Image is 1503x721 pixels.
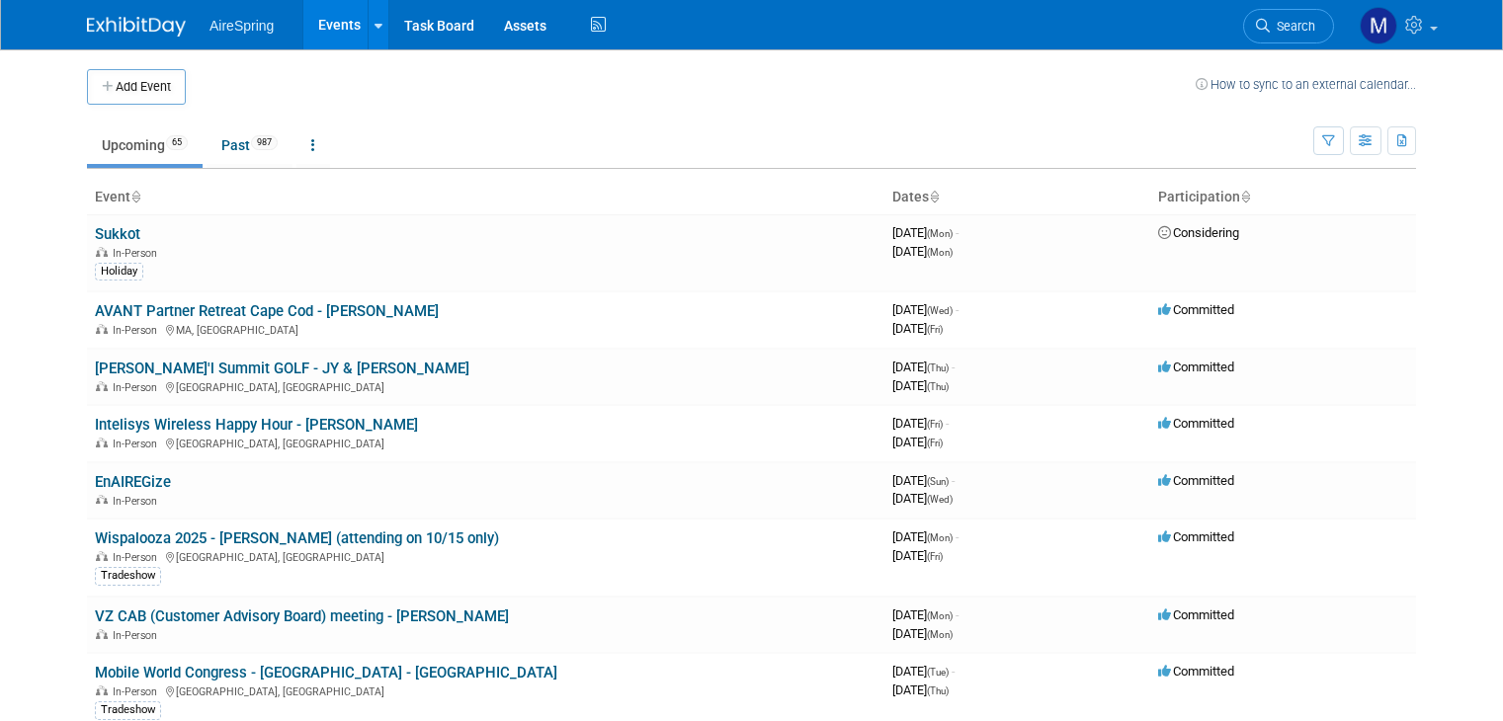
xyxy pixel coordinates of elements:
a: Search [1243,9,1334,43]
span: In-Person [113,551,163,564]
span: [DATE] [892,416,949,431]
span: (Fri) [927,438,943,448]
span: (Fri) [927,551,943,562]
span: [DATE] [892,607,959,622]
span: - [952,664,955,679]
span: Committed [1158,302,1234,317]
span: In-Person [113,324,163,337]
img: In-Person Event [96,685,108,695]
img: In-Person Event [96,629,108,639]
a: Past987 [207,126,292,164]
span: [DATE] [892,682,949,697]
span: [DATE] [892,302,959,317]
img: ExhibitDay [87,17,186,37]
span: Search [1270,19,1315,34]
span: Committed [1158,416,1234,431]
a: AVANT Partner Retreat Cape Cod - [PERSON_NAME] [95,302,439,320]
span: In-Person [113,685,163,698]
span: (Thu) [927,381,949,392]
a: Sort by Start Date [929,189,939,204]
a: Sort by Event Name [130,189,140,204]
span: (Mon) [927,228,953,239]
img: Matthew Peck [1360,7,1397,44]
span: (Thu) [927,685,949,696]
a: Sort by Participation Type [1240,189,1250,204]
span: AireSpring [209,18,274,34]
span: Considering [1158,225,1239,240]
span: (Wed) [927,305,953,316]
button: Add Event [87,69,186,105]
span: Committed [1158,529,1234,544]
a: How to sync to an external calendar... [1196,77,1416,92]
img: In-Person Event [96,551,108,561]
span: (Mon) [927,629,953,640]
img: In-Person Event [96,381,108,391]
span: [DATE] [892,491,953,506]
th: Dates [884,181,1150,214]
a: Wispalooza 2025 - [PERSON_NAME] (attending on 10/15 only) [95,529,499,547]
span: [DATE] [892,473,955,488]
img: In-Person Event [96,247,108,257]
span: (Tue) [927,667,949,678]
a: VZ CAB (Customer Advisory Board) meeting - [PERSON_NAME] [95,607,509,625]
div: [GEOGRAPHIC_DATA], [GEOGRAPHIC_DATA] [95,378,877,394]
a: [PERSON_NAME]'l Summit GOLF - JY & [PERSON_NAME] [95,360,469,377]
a: Intelisys Wireless Happy Hour - [PERSON_NAME] [95,416,418,434]
div: Holiday [95,263,143,280]
span: - [952,473,955,488]
span: [DATE] [892,435,943,449]
span: - [956,225,959,240]
span: [DATE] [892,548,943,563]
span: (Thu) [927,362,949,373]
span: In-Person [113,247,163,260]
span: - [956,529,959,544]
div: Tradeshow [95,701,161,719]
img: In-Person Event [96,495,108,505]
span: (Mon) [927,610,953,621]
span: Committed [1158,664,1234,679]
span: - [956,607,959,622]
span: In-Person [113,629,163,642]
div: [GEOGRAPHIC_DATA], [GEOGRAPHIC_DATA] [95,548,877,564]
span: (Mon) [927,247,953,258]
th: Event [87,181,884,214]
span: - [956,302,959,317]
span: In-Person [113,438,163,450]
span: [DATE] [892,664,955,679]
img: In-Person Event [96,324,108,334]
span: [DATE] [892,244,953,259]
a: Upcoming65 [87,126,203,164]
div: [GEOGRAPHIC_DATA], [GEOGRAPHIC_DATA] [95,682,877,698]
div: [GEOGRAPHIC_DATA], [GEOGRAPHIC_DATA] [95,435,877,450]
span: [DATE] [892,360,955,374]
span: 65 [166,135,188,150]
span: In-Person [113,495,163,508]
span: (Mon) [927,532,953,543]
span: Committed [1158,473,1234,488]
span: [DATE] [892,529,959,544]
a: Mobile World Congress - [GEOGRAPHIC_DATA] - [GEOGRAPHIC_DATA] [95,664,557,681]
img: In-Person Event [96,438,108,447]
span: - [946,416,949,431]
th: Participation [1150,181,1416,214]
span: [DATE] [892,321,943,336]
span: [DATE] [892,626,953,641]
span: [DATE] [892,225,959,240]
span: 987 [251,135,278,150]
span: - [952,360,955,374]
span: In-Person [113,381,163,394]
a: EnAIREGize [95,473,171,491]
span: (Fri) [927,324,943,335]
span: Committed [1158,360,1234,374]
a: Sukkot [95,225,140,243]
span: [DATE] [892,378,949,393]
span: (Fri) [927,419,943,430]
div: Tradeshow [95,567,161,585]
span: Committed [1158,607,1234,622]
span: (Wed) [927,494,953,505]
div: MA, [GEOGRAPHIC_DATA] [95,321,877,337]
span: (Sun) [927,476,949,487]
